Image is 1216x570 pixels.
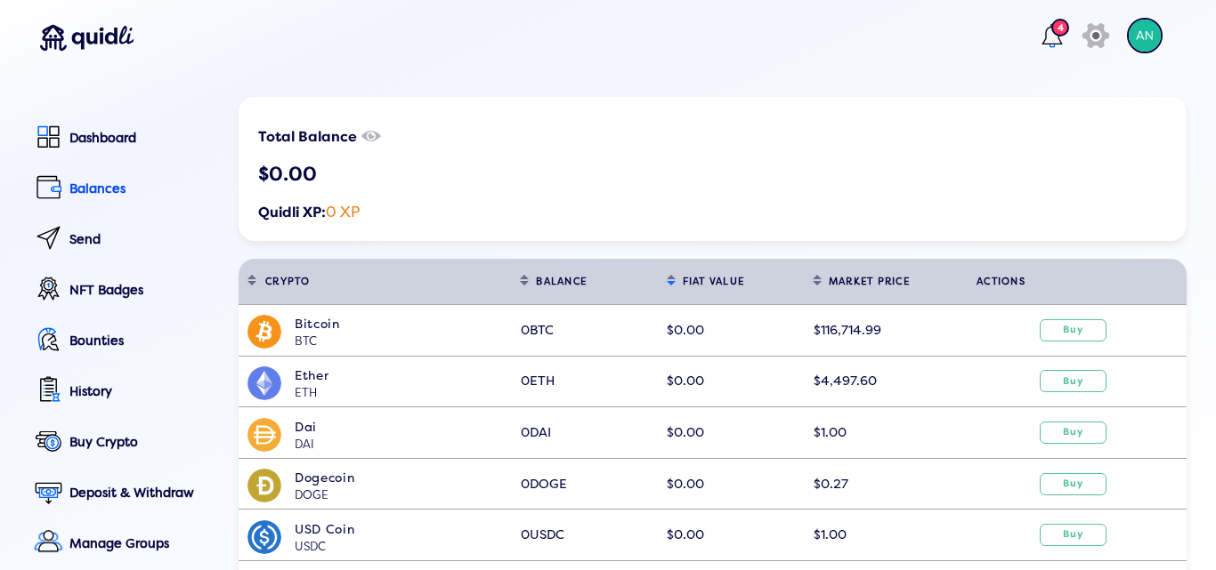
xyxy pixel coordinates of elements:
a: History [29,373,214,413]
span: $0.00 [667,476,704,492]
a: Deposit & Withdraw [29,474,214,514]
span: BTC [530,322,554,338]
div: Ether [295,366,511,385]
div: Bitcoin [295,315,511,333]
div: DOGE [295,487,511,505]
span: $0.00 [667,424,704,440]
a: Send [29,221,214,261]
a: Balances [29,170,214,210]
button: Buy [1040,370,1107,392]
button: Buy [1040,524,1107,546]
div: DAI [295,437,511,454]
a: Buy Crypto [29,423,214,463]
div: Send [69,232,214,247]
span: $1.00 [814,526,847,542]
div: Quidli XP: [258,204,1167,221]
span: DOGE [530,476,567,492]
span: 0 [521,373,555,389]
div: Dashboard [69,131,214,146]
div: Deposit & Withdraw [69,486,214,501]
span: 0 [521,424,551,440]
div: USD Coin [295,520,511,539]
a: Bounties [29,322,214,362]
div: History [69,384,214,399]
img: USDC [247,520,281,554]
span: ACTIONS [977,276,1025,287]
div: BTC [295,333,511,351]
div: Buy Crypto [69,435,214,450]
div: $0.00 [258,164,1167,187]
span: 0 [521,476,567,492]
span: $0.00 [667,526,704,542]
img: account [1127,18,1163,53]
div: Dai [295,418,511,437]
button: Buy [1040,319,1107,341]
img: ETH [247,366,281,400]
div: Balances [69,181,214,197]
span: $0.00 [667,373,704,389]
div: Bounties [69,333,214,349]
div: Dogecoin [295,469,511,487]
span: 0 XP [326,203,360,221]
div: USDC [295,539,511,557]
span: $4,497.60 [814,373,877,389]
span: 0 [521,322,554,338]
button: Buy [1040,473,1107,495]
span: $1.00 [814,424,847,440]
span: DAI [530,424,551,440]
img: DAI [247,418,281,452]
a: Manage Groups [29,525,214,565]
span: 0 [521,526,564,542]
button: Buy [1040,421,1107,444]
div: ETH [295,385,511,403]
div: NFT Badges [69,283,214,298]
span: ETH [530,373,555,389]
a: Dashboard [29,119,214,159]
img: BTC [247,315,281,349]
span: $0.27 [814,476,848,492]
div: 4 [1051,19,1069,36]
img: DOGE [247,469,281,502]
span: $116,714.99 [814,322,881,338]
span: $0.00 [667,322,704,338]
div: Total Balance [239,97,1187,240]
span: USDC [530,526,564,542]
div: Manage Groups [69,536,214,551]
a: NFT Badges [29,271,214,311]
